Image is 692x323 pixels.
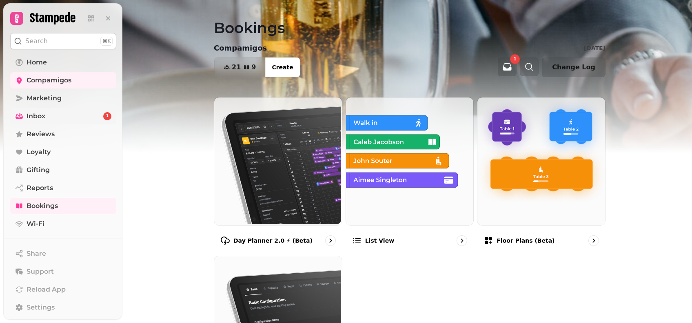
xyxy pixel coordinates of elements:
span: Compamigos [27,75,71,85]
span: 21 [232,64,241,71]
button: Support [10,263,116,280]
span: Create [272,64,293,70]
p: Day Planner 2.0 ⚡ (Beta) [233,237,313,245]
a: Reports [10,180,116,196]
span: Reports [27,183,53,193]
span: 1 [514,57,517,61]
span: Settings [27,303,55,312]
span: Reload App [27,285,66,294]
button: Share [10,246,116,262]
a: Marketing [10,90,116,106]
span: Support [27,267,54,277]
img: List view [345,97,473,224]
a: Day Planner 2.0 ⚡ (Beta)Day Planner 2.0 ⚡ (Beta) [214,97,342,252]
img: Floor Plans (beta) [477,97,604,224]
span: Inbox [27,111,45,121]
span: Change Log [552,64,595,71]
span: Reviews [27,129,55,139]
a: Inbox1 [10,108,116,124]
p: List view [365,237,394,245]
a: Floor Plans (beta)Floor Plans (beta) [477,97,605,252]
img: Day Planner 2.0 ⚡ (Beta) [213,97,341,224]
a: Compamigos [10,72,116,88]
a: Gifting [10,162,116,178]
button: Reload App [10,281,116,298]
span: Loyalty [27,147,51,157]
p: Search [25,36,48,46]
a: Loyalty [10,144,116,160]
p: Compamigos [214,42,267,54]
svg: go to [458,237,466,245]
span: Bookings [27,201,58,211]
span: 9 [251,64,256,71]
a: Bookings [10,198,116,214]
a: List viewList view [346,97,474,252]
button: Search⌘K [10,33,116,49]
a: Wi-Fi [10,216,116,232]
span: Wi-Fi [27,219,44,229]
p: [DATE] [584,44,605,52]
button: 219 [214,58,266,77]
div: ⌘K [100,37,113,46]
span: Marketing [27,93,62,103]
a: Home [10,54,116,71]
span: Share [27,249,46,259]
span: 1 [106,113,109,119]
svg: go to [326,237,335,245]
svg: go to [590,237,598,245]
p: Floor Plans (beta) [497,237,554,245]
span: Gifting [27,165,50,175]
span: Home [27,58,47,67]
a: Settings [10,299,116,316]
button: Change Log [542,58,605,77]
button: Create [265,58,299,77]
a: Reviews [10,126,116,142]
